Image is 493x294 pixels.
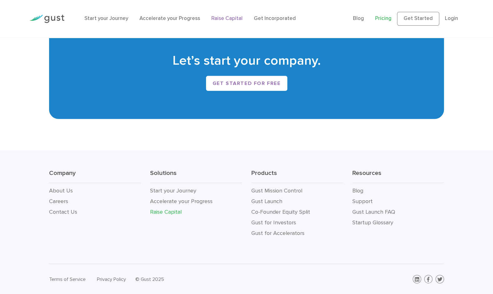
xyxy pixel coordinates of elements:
[352,209,395,215] a: Gust Launch FAQ
[139,15,200,22] a: Accelerate your Progress
[397,12,439,26] a: Get Started
[251,219,296,226] a: Gust for Investors
[352,198,373,205] a: Support
[49,169,141,183] h3: Company
[353,15,364,22] a: Blog
[29,15,64,23] img: Gust Logo
[49,198,68,205] a: Careers
[49,209,77,215] a: Contact Us
[251,187,302,194] a: Gust Mission Control
[352,169,444,183] h3: Resources
[135,275,242,284] div: © Gust 2025
[352,219,393,226] a: Startup Glossary
[49,276,86,282] a: Terms of Service
[375,15,391,22] a: Pricing
[445,15,458,22] a: Login
[150,187,196,194] a: Start your Journey
[150,209,182,215] a: Raise Capital
[352,187,363,194] a: Blog
[254,15,296,22] a: Get Incorporated
[150,169,242,183] h3: Solutions
[206,76,287,91] a: Get started for free
[211,15,243,22] a: Raise Capital
[251,230,304,237] a: Gust for Accelerators
[58,52,435,70] h2: Let’s start your company.
[84,15,128,22] a: Start your Journey
[251,169,343,183] h3: Products
[251,209,310,215] a: Co-Founder Equity Split
[49,187,73,194] a: About Us
[251,198,282,205] a: Gust Launch
[97,276,126,282] a: Privacy Policy
[150,198,213,205] a: Accelerate your Progress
